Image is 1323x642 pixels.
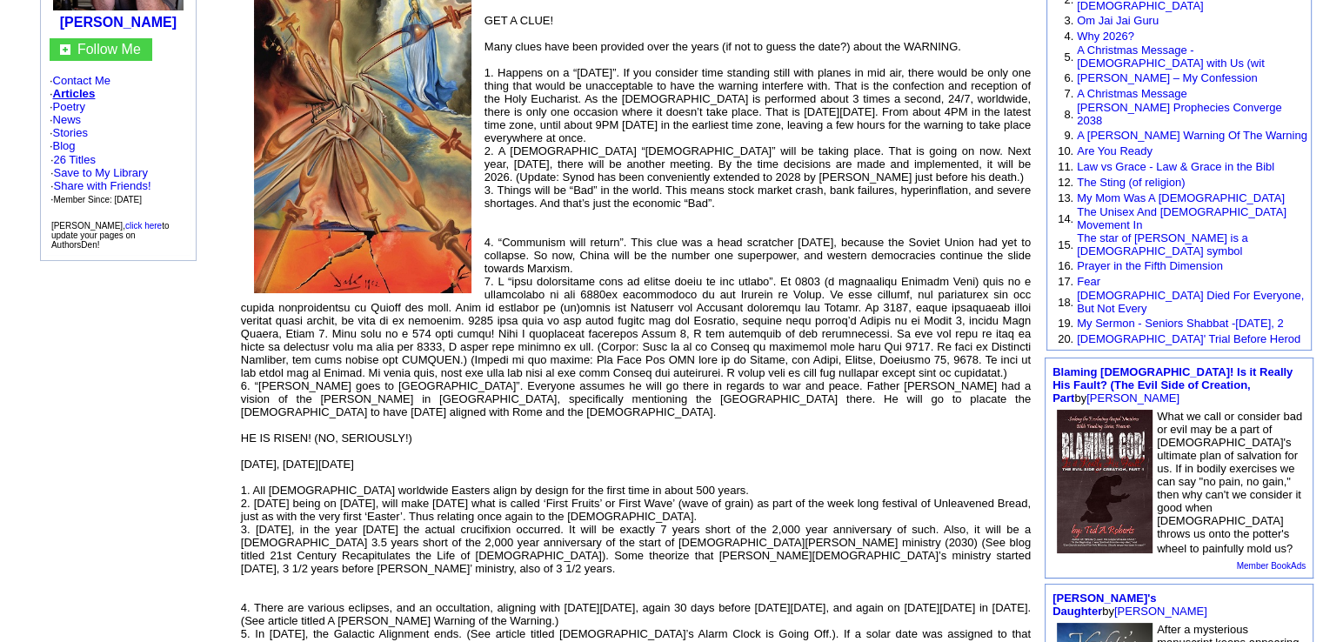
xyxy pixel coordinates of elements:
[1077,231,1248,257] a: The star of [PERSON_NAME] is a [DEMOGRAPHIC_DATA] symbol
[1058,212,1073,225] font: 14.
[60,15,177,30] a: [PERSON_NAME]
[1052,365,1293,405] a: Blaming [DEMOGRAPHIC_DATA]! Is it Really His Fault? (The Evil Side of Creation, Part
[1086,391,1179,405] a: [PERSON_NAME]
[1077,71,1257,84] a: [PERSON_NAME] – My Confession
[1058,191,1073,204] font: 13.
[53,100,86,113] a: Poetry
[1058,275,1073,288] font: 17.
[1058,317,1073,330] font: 19.
[54,195,143,204] font: Member Since: [DATE]
[1057,410,1153,553] img: 71749.jpg
[1058,296,1073,309] font: 18.
[1058,144,1073,157] font: 10.
[1077,43,1264,70] a: A Christmas Message - [DEMOGRAPHIC_DATA] with Us (wit
[1064,30,1073,43] font: 4.
[1077,205,1286,231] a: The Unisex And [DEMOGRAPHIC_DATA] Movement In
[1052,365,1293,405] font: by
[1064,71,1073,84] font: 6.
[1077,191,1285,204] a: My Mom Was A [DEMOGRAPHIC_DATA]
[1077,317,1283,330] a: My Sermon - Seniors Shabbat -[DATE], 2
[1064,14,1073,27] font: 3.
[1237,561,1306,571] a: Member BookAds
[50,153,151,205] font: ·
[1052,592,1156,618] a: [PERSON_NAME]'s Daughter
[1077,275,1100,288] a: Fear
[1114,605,1207,618] a: [PERSON_NAME]
[51,221,170,250] font: [PERSON_NAME], to update your pages on AuthorsDen!
[1058,176,1073,189] font: 12.
[1064,50,1073,64] font: 5.
[1077,101,1282,127] a: [PERSON_NAME] Prophecies Converge 2038
[1077,289,1304,315] a: [DEMOGRAPHIC_DATA] Died For Everyone, But Not Every
[1077,129,1307,142] a: A [PERSON_NAME] Warning Of The Warning
[60,44,70,55] img: gc.jpg
[1077,14,1159,27] a: Om Jai Jai Guru
[54,153,96,166] a: 26 Titles
[50,74,187,206] font: · · · · · ·
[53,87,96,100] a: Articles
[1077,144,1153,157] a: Are You Ready
[1077,176,1185,189] a: The Sting (of religion)
[50,166,151,205] font: · · ·
[1064,108,1073,121] font: 8.
[53,139,76,152] a: Blog
[1058,160,1073,173] font: 11.
[54,179,151,192] a: Share with Friends!
[1058,238,1073,251] font: 15.
[53,74,110,87] a: Contact Me
[77,42,141,57] a: Follow Me
[1064,129,1073,142] font: 9.
[1077,30,1134,43] a: Why 2026?
[1077,160,1274,173] a: Law vs Grace - Law & Grace in the Bibl
[125,221,162,231] a: click here
[53,126,88,139] a: Stories
[54,166,148,179] a: Save to My Library
[53,113,82,126] a: News
[1058,332,1073,345] font: 20.
[1064,87,1073,100] font: 7.
[1157,410,1302,555] font: What we call or consider bad or evil may be a part of [DEMOGRAPHIC_DATA]'s ultimate plan of salva...
[1077,332,1300,345] a: [DEMOGRAPHIC_DATA]' Trial Before Herod
[1058,259,1073,272] font: 16.
[1077,87,1186,100] a: A Christmas Message
[1052,592,1207,618] font: by
[1077,259,1223,272] a: Prayer in the Fifth Dimension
